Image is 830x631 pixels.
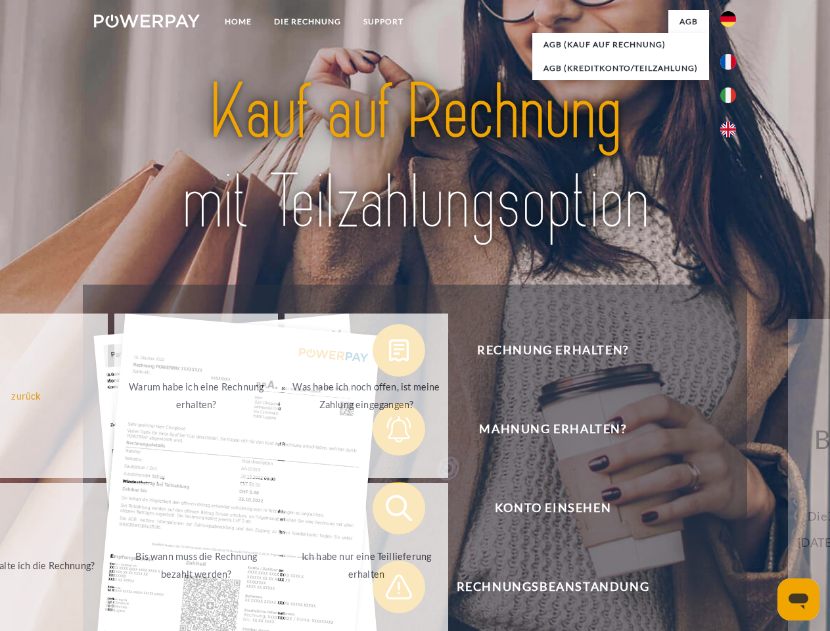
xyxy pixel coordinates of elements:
[122,548,270,583] div: Bis wann muss die Rechnung bezahlt werden?
[373,561,714,613] button: Rechnungsbeanstandung
[532,33,709,57] a: AGB (Kauf auf Rechnung)
[292,378,440,413] div: Was habe ich noch offen, ist meine Zahlung eingegangen?
[720,122,736,137] img: en
[122,378,270,413] div: Warum habe ich eine Rechnung erhalten?
[292,548,440,583] div: Ich habe nur eine Teillieferung erhalten
[214,10,263,34] a: Home
[720,54,736,70] img: fr
[720,11,736,27] img: de
[126,63,704,252] img: title-powerpay_de.svg
[720,87,736,103] img: it
[668,10,709,34] a: agb
[352,10,415,34] a: SUPPORT
[392,482,714,534] span: Konto einsehen
[94,14,200,28] img: logo-powerpay-white.svg
[263,10,352,34] a: DIE RECHNUNG
[373,482,714,534] button: Konto einsehen
[285,314,448,478] a: Was habe ich noch offen, ist meine Zahlung eingegangen?
[392,561,714,613] span: Rechnungsbeanstandung
[777,578,819,620] iframe: Button to launch messaging window
[532,57,709,80] a: AGB (Kreditkonto/Teilzahlung)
